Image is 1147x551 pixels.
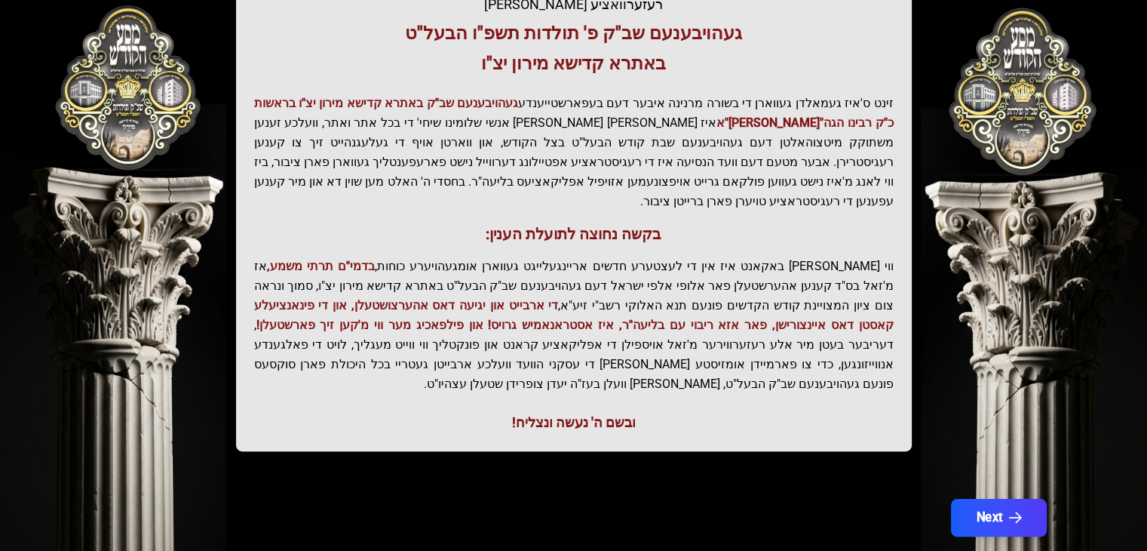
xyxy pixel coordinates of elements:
[254,94,894,211] p: זינט ס'איז געמאלדן געווארן די בשורה מרנינה איבער דעם בעפארשטייענדע איז [PERSON_NAME] [PERSON_NAME...
[950,499,1046,537] button: Next
[254,412,894,433] div: ובשם ה' נעשה ונצליח!
[254,21,894,45] h3: געהויבענעם שב"ק פ' תולדות תשפ"ו הבעל"ט
[254,223,894,245] h3: בקשה נחוצה לתועלת הענין:
[254,298,894,332] span: די ארבייט און יגיעה דאס אהערצושטעלן, און די פינאנציעלע קאסטן דאס איינצורישן, פאר אזא ריבוי עם בלי...
[267,259,375,273] span: בדמי"ם תרתי משמע,
[254,257,894,394] p: ווי [PERSON_NAME] באקאנט איז אין די לעצטערע חדשים אריינגעלייגט געווארן אומגעהויערע כוחות, אז מ'זא...
[254,51,894,75] h3: באתרא קדישא מירון יצ"ו
[254,96,894,130] span: געהויבענעם שב"ק באתרא קדישא מירון יצ"ו בראשות כ"ק רבינו הגה"[PERSON_NAME]"א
